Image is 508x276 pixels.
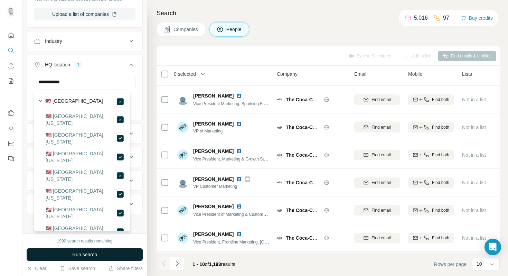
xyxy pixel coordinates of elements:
[46,187,116,201] label: 🇺🇸 [GEOGRAPHIC_DATA]: [US_STATE]
[432,235,449,241] span: Find both
[236,93,242,99] img: LinkedIn logo
[193,231,234,238] span: [PERSON_NAME]
[277,152,282,158] img: Logo of The Coca-Cola Company
[45,61,70,68] div: HQ location
[432,152,449,158] span: Find both
[432,96,449,103] span: Find both
[177,205,188,216] img: Avatar
[462,71,472,77] span: Lists
[192,261,235,267] span: results
[432,124,449,130] span: Find both
[27,265,46,272] button: Clear
[236,121,242,127] img: LinkedIn logo
[408,150,454,160] button: Find both
[193,211,347,217] span: Vice President of Marketing & Customer Development - RBI Global Customer Team
[354,94,400,105] button: Find email
[485,239,501,255] div: Open Intercom Messenger
[286,180,343,185] span: The Coca-Cola Company
[27,172,142,189] button: Technologies
[236,176,242,182] img: LinkedIn logo
[193,203,234,210] span: [PERSON_NAME]
[462,152,486,158] span: Not in a list
[408,177,454,188] button: Find both
[236,148,242,154] img: LinkedIn logo
[177,149,188,160] img: Avatar
[371,96,391,103] span: Find email
[45,38,62,45] div: Industry
[6,75,17,87] button: My lists
[277,180,282,185] img: Logo of The Coca-Cola Company
[286,97,343,102] span: The Coca-Cola Company
[226,26,242,33] span: People
[462,235,486,241] span: Not in a list
[46,169,116,183] label: 🇺🇸 [GEOGRAPHIC_DATA]: [US_STATE]
[34,8,135,20] button: Upload a list of companies
[371,207,391,213] span: Find email
[6,59,17,72] button: Enrich CSV
[477,260,482,267] p: 10
[371,180,391,186] span: Find email
[408,233,454,243] button: Find both
[462,97,486,102] span: Not in a list
[286,152,343,158] span: The Coca-Cola Company
[434,261,467,268] span: Rows per page
[27,149,142,165] button: Employees (size)
[27,56,142,76] button: HQ location1
[277,125,282,130] img: Logo of The Coca-Cola Company
[193,183,250,190] span: VP Customer Marketing
[371,152,391,158] span: Find email
[354,177,400,188] button: Find email
[27,33,142,49] button: Industry
[408,205,454,215] button: Find both
[462,125,486,130] span: Not in a list
[354,233,400,243] button: Find email
[27,248,143,261] button: Run search
[236,204,242,209] img: LinkedIn logo
[371,124,391,130] span: Find email
[354,71,366,77] span: Email
[74,62,82,68] div: 1
[193,148,234,155] span: [PERSON_NAME]
[205,261,209,267] span: of
[157,8,500,18] h4: Search
[60,265,95,272] button: Save search
[354,122,400,132] button: Find email
[46,206,116,220] label: 🇺🇸 [GEOGRAPHIC_DATA]: [US_STATE]
[371,235,391,241] span: Find email
[408,94,454,105] button: Find both
[192,261,205,267] span: 1 - 10
[57,238,113,244] div: 1990 search results remaining
[6,44,17,57] button: Search
[173,26,199,33] span: Companies
[462,180,486,185] span: Not in a list
[170,257,184,270] button: Navigate to next page
[6,7,17,18] img: Avatar
[6,122,17,135] button: Use Surfe API
[443,14,449,22] p: 97
[46,150,116,164] label: 🇺🇸 [GEOGRAPHIC_DATA]: [US_STATE]
[193,156,275,162] span: Vice President, Marketing & Growth Strategy
[6,107,17,119] button: Use Surfe on LinkedIn
[109,265,143,272] button: Share filters
[286,208,343,213] span: The Coca-Cola Company
[6,137,17,150] button: Dashboard
[45,98,103,106] label: 🇺🇸 [GEOGRAPHIC_DATA]
[236,231,242,237] img: LinkedIn logo
[354,205,400,215] button: Find email
[46,131,116,145] label: 🇺🇸 [GEOGRAPHIC_DATA]: [US_STATE]
[277,235,282,241] img: Logo of The Coca-Cola Company
[193,176,234,183] span: [PERSON_NAME]
[193,128,250,134] span: VP of Marketing
[286,125,343,130] span: The Coca-Cola Company
[414,14,428,22] p: 5,016
[193,101,338,106] span: Vice President Marketing, Sparkling Flavors Category - [GEOGRAPHIC_DATA]
[46,225,116,239] label: 🇺🇸 [GEOGRAPHIC_DATA]: [US_STATE]
[462,208,486,213] span: Not in a list
[432,207,449,213] span: Find both
[174,71,196,77] span: 0 selected
[209,261,221,267] span: 1,193
[277,97,282,102] img: Logo of The Coca-Cola Company
[177,232,188,243] img: Avatar
[177,177,188,188] img: Avatar
[461,13,493,23] button: Buy credits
